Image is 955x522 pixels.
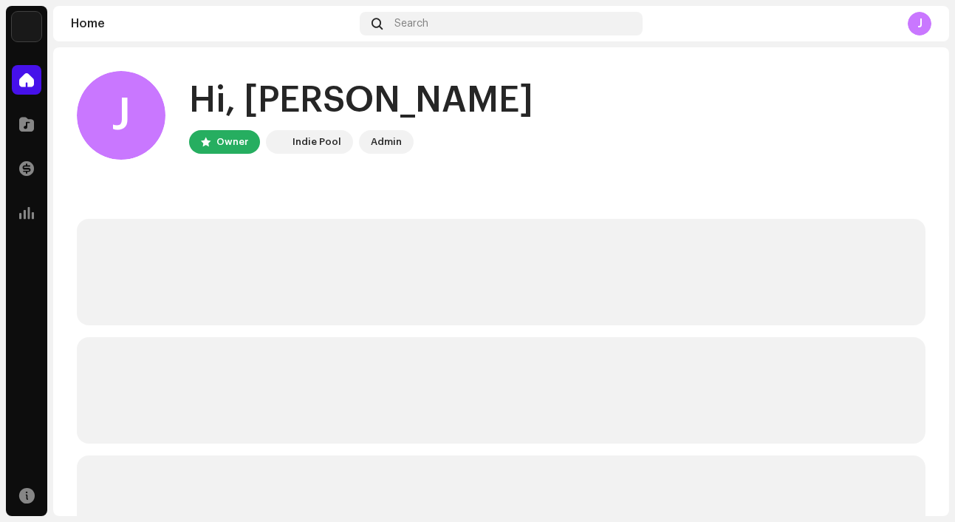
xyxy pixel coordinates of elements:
div: J [908,12,931,35]
div: Owner [216,133,248,151]
img: 190830b2-3b53-4b0d-992c-d3620458de1d [269,133,287,151]
img: 190830b2-3b53-4b0d-992c-d3620458de1d [12,12,41,41]
div: Hi, [PERSON_NAME] [189,77,533,124]
div: Home [71,18,354,30]
span: Search [394,18,428,30]
div: Admin [371,133,402,151]
div: J [77,71,165,160]
div: Indie Pool [292,133,341,151]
